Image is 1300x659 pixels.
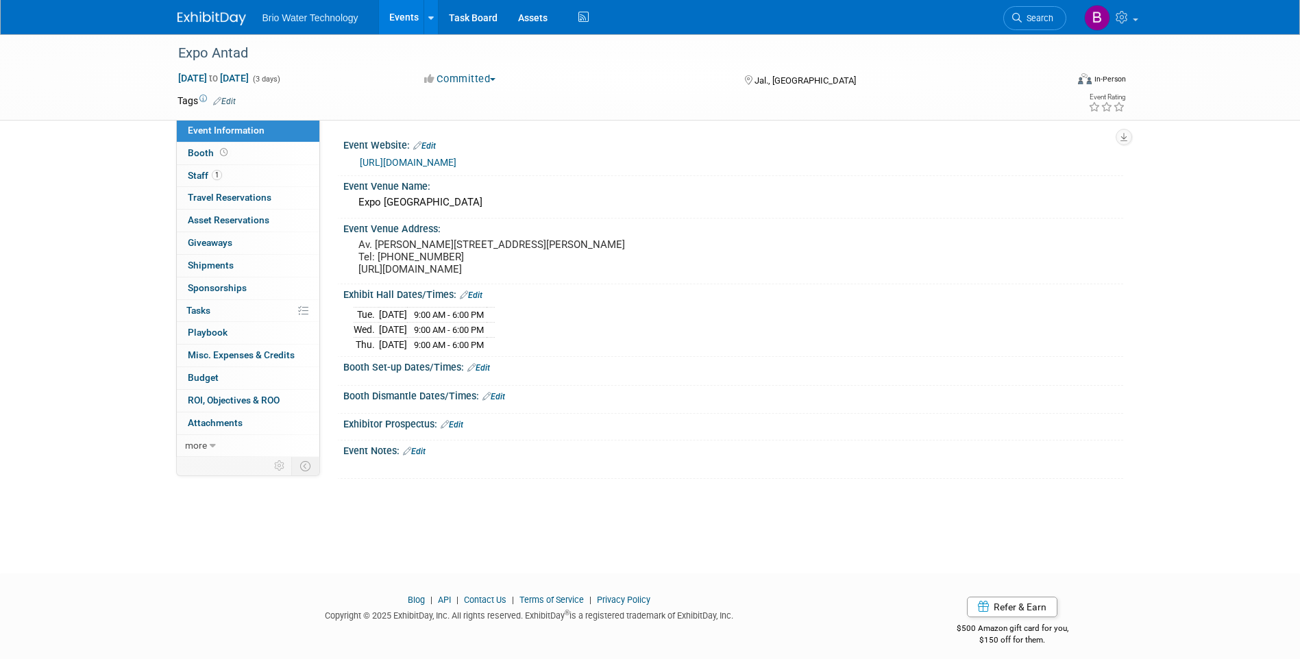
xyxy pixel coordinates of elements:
[438,595,451,605] a: API
[262,12,358,23] span: Brio Water Technology
[1022,13,1053,23] span: Search
[177,300,319,322] a: Tasks
[1003,6,1066,30] a: Search
[291,457,319,475] td: Toggle Event Tabs
[360,157,456,168] a: [URL][DOMAIN_NAME]
[460,290,482,300] a: Edit
[902,614,1123,645] div: $500 Amazon gift card for you,
[565,609,569,617] sup: ®
[354,308,379,323] td: Tue.
[188,125,265,136] span: Event Information
[177,345,319,366] a: Misc. Expenses & Credits
[408,595,425,605] a: Blog
[379,337,407,351] td: [DATE]
[1078,73,1092,84] img: Format-Inperson.png
[427,595,436,605] span: |
[268,457,292,475] td: Personalize Event Tab Strip
[212,170,222,180] span: 1
[967,597,1057,617] a: Refer & Earn
[519,595,584,605] a: Terms of Service
[188,192,271,203] span: Travel Reservations
[413,141,436,151] a: Edit
[186,305,210,316] span: Tasks
[177,120,319,142] a: Event Information
[403,447,426,456] a: Edit
[177,277,319,299] a: Sponsorships
[453,595,462,605] span: |
[343,176,1123,193] div: Event Venue Name:
[188,260,234,271] span: Shipments
[358,238,653,275] pre: Av. [PERSON_NAME][STREET_ADDRESS][PERSON_NAME] Tel: [PHONE_NUMBER] [URL][DOMAIN_NAME]
[379,308,407,323] td: [DATE]
[217,147,230,158] span: Booth not reserved yet
[343,414,1123,432] div: Exhibitor Prospectus:
[207,73,220,84] span: to
[188,395,280,406] span: ROI, Objectives & ROO
[188,282,247,293] span: Sponsorships
[177,435,319,457] a: more
[188,417,243,428] span: Attachments
[173,41,1046,66] div: Expo Antad
[343,386,1123,403] div: Booth Dismantle Dates/Times:
[414,340,484,350] span: 9:00 AM - 6:00 PM
[1094,74,1126,84] div: In-Person
[1084,5,1110,31] img: Brandye Gahagan
[902,634,1123,646] div: $150 off for them.
[464,595,506,605] a: Contact Us
[177,187,319,209] a: Travel Reservations
[1088,94,1125,101] div: Event Rating
[414,325,484,335] span: 9:00 AM - 6:00 PM
[441,420,463,430] a: Edit
[252,75,280,84] span: (3 days)
[188,214,269,225] span: Asset Reservations
[177,12,246,25] img: ExhibitDay
[188,349,295,360] span: Misc. Expenses & Credits
[586,595,595,605] span: |
[419,72,501,86] button: Committed
[188,372,219,383] span: Budget
[177,94,236,108] td: Tags
[177,142,319,164] a: Booth
[188,147,230,158] span: Booth
[177,232,319,254] a: Giveaways
[188,327,228,338] span: Playbook
[354,192,1113,213] div: Expo [GEOGRAPHIC_DATA]
[185,440,207,451] span: more
[343,357,1123,375] div: Booth Set-up Dates/Times:
[414,310,484,320] span: 9:00 AM - 6:00 PM
[188,237,232,248] span: Giveaways
[379,323,407,338] td: [DATE]
[188,170,222,181] span: Staff
[177,390,319,412] a: ROI, Objectives & ROO
[343,440,1123,458] div: Event Notes:
[177,165,319,187] a: Staff1
[597,595,650,605] a: Privacy Policy
[343,135,1123,153] div: Event Website:
[177,255,319,277] a: Shipments
[343,219,1123,236] div: Event Venue Address:
[354,337,379,351] td: Thu.
[985,71,1127,92] div: Event Format
[213,97,236,106] a: Edit
[467,363,490,373] a: Edit
[177,210,319,232] a: Asset Reservations
[482,392,505,401] a: Edit
[508,595,517,605] span: |
[177,72,249,84] span: [DATE] [DATE]
[343,284,1123,302] div: Exhibit Hall Dates/Times:
[354,323,379,338] td: Wed.
[177,322,319,344] a: Playbook
[177,412,319,434] a: Attachments
[755,75,856,86] span: Jal., [GEOGRAPHIC_DATA]
[177,606,882,622] div: Copyright © 2025 ExhibitDay, Inc. All rights reserved. ExhibitDay is a registered trademark of Ex...
[177,367,319,389] a: Budget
